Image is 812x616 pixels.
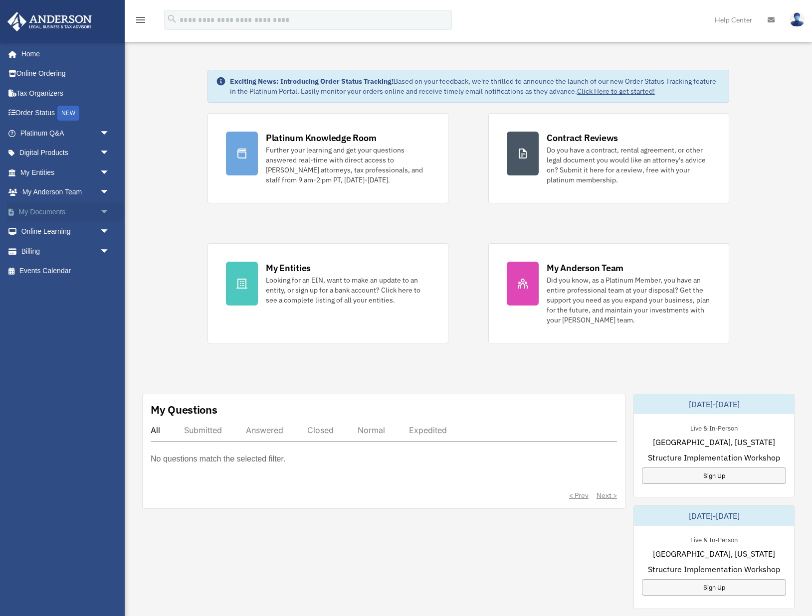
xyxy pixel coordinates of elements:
[409,425,447,435] div: Expedited
[4,12,95,31] img: Anderson Advisors Platinum Portal
[790,12,805,27] img: User Pic
[547,275,711,325] div: Did you know, as a Platinum Member, you have an entire professional team at your disposal? Get th...
[307,425,334,435] div: Closed
[207,243,448,343] a: My Entities Looking for an EIN, want to make an update to an entity, or sign up for a bank accoun...
[642,467,786,484] a: Sign Up
[547,145,711,185] div: Do you have a contract, rental agreement, or other legal document you would like an attorney's ad...
[100,162,120,183] span: arrow_drop_down
[135,17,147,26] a: menu
[488,113,729,203] a: Contract Reviews Do you have a contract, rental agreement, or other legal document you would like...
[266,145,430,185] div: Further your learning and get your questions answered real-time with direct access to [PERSON_NAM...
[230,76,721,96] div: Based on your feedback, we're thrilled to announce the launch of our new Order Status Tracking fe...
[100,143,120,163] span: arrow_drop_down
[653,436,775,448] span: [GEOGRAPHIC_DATA], [US_STATE]
[547,262,623,274] div: My Anderson Team
[266,262,311,274] div: My Entities
[266,132,377,144] div: Platinum Knowledge Room
[151,402,217,417] div: My Questions
[358,425,385,435] div: Normal
[7,261,125,281] a: Events Calendar
[7,222,125,242] a: Online Learningarrow_drop_down
[648,452,780,463] span: Structure Implementation Workshop
[207,113,448,203] a: Platinum Knowledge Room Further your learning and get your questions answered real-time with dire...
[488,243,729,343] a: My Anderson Team Did you know, as a Platinum Member, you have an entire professional team at your...
[246,425,283,435] div: Answered
[642,579,786,596] a: Sign Up
[100,182,120,203] span: arrow_drop_down
[151,452,285,466] p: No questions match the selected filter.
[100,241,120,262] span: arrow_drop_down
[7,103,125,124] a: Order StatusNEW
[184,425,222,435] div: Submitted
[7,64,125,84] a: Online Ordering
[7,123,125,143] a: Platinum Q&Aarrow_drop_down
[100,222,120,242] span: arrow_drop_down
[682,422,746,433] div: Live & In-Person
[57,106,79,121] div: NEW
[648,563,780,575] span: Structure Implementation Workshop
[7,44,120,64] a: Home
[7,143,125,163] a: Digital Productsarrow_drop_down
[100,123,120,144] span: arrow_drop_down
[266,275,430,305] div: Looking for an EIN, want to make an update to an entity, or sign up for a bank account? Click her...
[653,548,775,560] span: [GEOGRAPHIC_DATA], [US_STATE]
[682,534,746,544] div: Live & In-Person
[547,132,618,144] div: Contract Reviews
[634,506,794,526] div: [DATE]-[DATE]
[100,202,120,222] span: arrow_drop_down
[167,13,178,24] i: search
[151,425,160,435] div: All
[135,14,147,26] i: menu
[7,202,125,222] a: My Documentsarrow_drop_down
[7,83,125,103] a: Tax Organizers
[577,87,655,96] a: Click Here to get started!
[634,394,794,414] div: [DATE]-[DATE]
[7,182,125,202] a: My Anderson Teamarrow_drop_down
[230,77,394,86] strong: Exciting News: Introducing Order Status Tracking!
[7,241,125,261] a: Billingarrow_drop_down
[7,162,125,182] a: My Entitiesarrow_drop_down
